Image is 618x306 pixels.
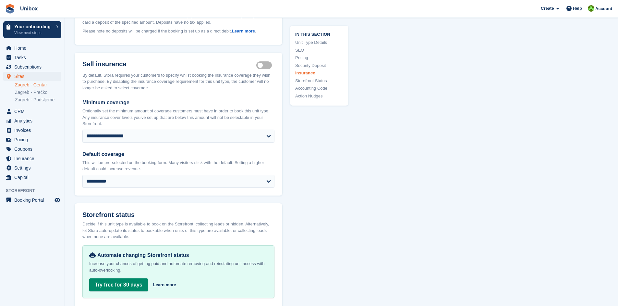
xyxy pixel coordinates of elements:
[14,145,53,154] span: Coupons
[3,196,61,205] a: menu
[82,150,274,158] label: Default coverage
[89,261,268,274] p: Increase your chances of getting paid and automate removing and reinstating unit access with auto...
[82,221,274,240] div: Decide if this unit type is available to book on the Storefront, collecting leads or hidden. Alte...
[14,126,53,135] span: Invoices
[82,28,274,34] p: Please note no deposits will be charged if the booking is set up as a direct debit. .
[3,21,61,38] a: Your onboarding View next steps
[3,53,61,62] a: menu
[588,5,594,12] img: Kreso Papec
[256,65,274,66] label: Insurance coverage required
[14,173,53,182] span: Capital
[5,4,15,14] img: stora-icon-8386f47178a22dfd0bd8f6a31ec36ba5ce8667c1dd55bd0f319d3a0aa187defe.svg
[573,5,582,12] span: Help
[89,252,268,259] div: Automate changing Storefront status
[82,60,256,68] h2: Sell insurance
[295,77,343,84] a: Storefront Status
[153,282,176,288] a: Learn more
[14,30,53,36] p: View next steps
[3,154,61,163] a: menu
[14,24,53,29] p: Your onboarding
[14,107,53,116] span: CRM
[15,97,61,103] a: Zagreb - Podsljeme
[14,135,53,144] span: Pricing
[15,82,61,88] a: Zagreb - Centar
[54,196,61,204] a: Preview store
[14,154,53,163] span: Insurance
[3,145,61,154] a: menu
[3,107,61,116] a: menu
[3,163,61,172] a: menu
[82,159,274,172] p: This will be pre-selected on the booking form. Many visitors stick with the default. Setting a hi...
[295,62,343,69] a: Security Deposit
[595,6,612,12] span: Account
[14,72,53,81] span: Sites
[295,39,343,46] a: Unit Type Details
[295,31,343,37] span: In this section
[3,135,61,144] a: menu
[82,13,274,25] p: When a customer books on the Storefront with the card payment method. Immediately charge their ca...
[18,3,40,14] a: Unibox
[295,47,343,53] a: SEO
[3,116,61,125] a: menu
[295,55,343,61] a: Pricing
[3,72,61,81] a: menu
[15,89,61,96] a: Zagreb - Prečko
[82,99,274,107] label: Minimum coverage
[14,116,53,125] span: Analytics
[82,72,274,91] div: By default, Stora requires your customers to specify whilst booking the insurance coverage they w...
[14,53,53,62] span: Tasks
[82,211,274,219] h2: Storefront status
[3,126,61,135] a: menu
[14,163,53,172] span: Settings
[541,5,554,12] span: Create
[295,93,343,99] a: Action Nudges
[82,108,274,127] p: Optionally set the minimum amount of coverage customers must have in order to book this unit type...
[6,187,65,194] span: Storefront
[3,173,61,182] a: menu
[14,62,53,71] span: Subscriptions
[3,62,61,71] a: menu
[14,196,53,205] span: Booking Portal
[295,70,343,76] a: Insurance
[3,44,61,53] a: menu
[89,278,148,291] a: Try free for 30 days
[295,85,343,92] a: Accounting Code
[14,44,53,53] span: Home
[232,29,255,33] a: Learn more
